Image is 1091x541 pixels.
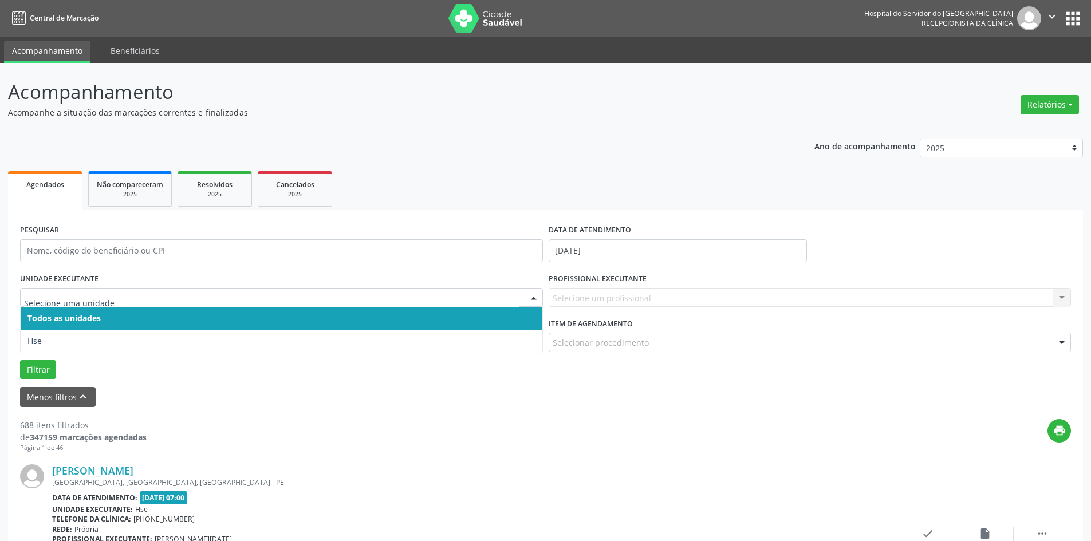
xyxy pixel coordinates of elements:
[52,477,899,487] div: [GEOGRAPHIC_DATA], [GEOGRAPHIC_DATA], [GEOGRAPHIC_DATA] - PE
[1063,9,1083,29] button: apps
[549,315,633,333] label: Item de agendamento
[27,313,101,323] span: Todos as unidades
[30,13,99,23] span: Central de Marcação
[1053,424,1066,437] i: print
[549,239,807,262] input: Selecione um intervalo
[30,432,147,443] strong: 347159 marcações agendadas
[103,41,168,61] a: Beneficiários
[1036,527,1049,540] i: 
[1046,10,1058,23] i: 
[921,527,934,540] i: check
[24,292,519,315] input: Selecione uma unidade
[77,390,89,403] i: keyboard_arrow_up
[52,464,133,477] a: [PERSON_NAME]
[266,190,324,199] div: 2025
[52,514,131,524] b: Telefone da clínica:
[74,524,99,534] span: Própria
[553,337,649,349] span: Selecionar procedimento
[197,180,233,189] span: Resolvidos
[20,464,44,488] img: img
[140,491,188,504] span: [DATE] 07:00
[20,387,96,407] button: Menos filtroskeyboard_arrow_up
[52,493,137,503] b: Data de atendimento:
[979,527,991,540] i: insert_drive_file
[133,514,195,524] span: [PHONE_NUMBER]
[20,239,543,262] input: Nome, código do beneficiário ou CPF
[8,78,761,106] p: Acompanhamento
[1017,6,1041,30] img: img
[20,222,59,239] label: PESQUISAR
[20,270,99,288] label: UNIDADE EXECUTANTE
[814,139,916,153] p: Ano de acompanhamento
[135,504,148,514] span: Hse
[1041,6,1063,30] button: 
[1021,95,1079,114] button: Relatórios
[27,335,42,346] span: Hse
[921,18,1013,28] span: Recepcionista da clínica
[1047,419,1071,443] button: print
[20,431,147,443] div: de
[97,180,163,189] span: Não compareceram
[52,524,72,534] b: Rede:
[20,360,56,380] button: Filtrar
[549,222,631,239] label: DATA DE ATENDIMENTO
[26,180,64,189] span: Agendados
[4,41,90,63] a: Acompanhamento
[20,419,147,431] div: 688 itens filtrados
[864,9,1013,18] div: Hospital do Servidor do [GEOGRAPHIC_DATA]
[549,270,647,288] label: PROFISSIONAL EXECUTANTE
[186,190,243,199] div: 2025
[52,504,133,514] b: Unidade executante:
[20,443,147,453] div: Página 1 de 46
[97,190,163,199] div: 2025
[276,180,314,189] span: Cancelados
[8,106,761,119] p: Acompanhe a situação das marcações correntes e finalizadas
[8,9,99,27] a: Central de Marcação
